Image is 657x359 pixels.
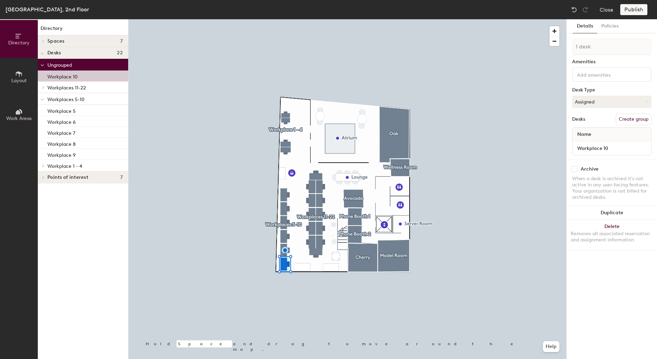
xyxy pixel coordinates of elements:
button: Assigned [572,96,652,108]
div: [GEOGRAPHIC_DATA], 2nd Floor [5,5,89,14]
span: 22 [117,50,123,56]
button: Details [573,19,597,33]
span: 7 [120,175,123,180]
span: Directory [8,40,30,46]
p: Workplace 6 [47,117,76,125]
img: Redo [582,6,589,13]
span: Name [574,128,595,141]
span: 7 [120,39,123,44]
input: Unnamed desk [574,143,650,153]
button: DeleteRemoves all associated reservation and assignment information [567,220,657,250]
button: Help [543,341,559,352]
div: Archive [581,166,599,172]
div: Desks [572,117,585,122]
span: Workplace 1 - 4 [47,163,82,169]
button: Policies [597,19,623,33]
span: Workplaces 11-22 [47,85,86,91]
span: Desks [47,50,61,56]
img: Undo [571,6,578,13]
span: Layout [11,78,27,84]
input: Add amenities [576,70,637,78]
p: Workplace 10 [47,72,78,80]
span: Spaces [47,39,65,44]
div: Removes all associated reservation and assignment information [571,231,653,243]
div: Desk Type [572,87,652,93]
span: Work Areas [6,116,32,121]
button: Close [600,4,613,15]
div: Amenities [572,59,652,65]
span: Workplaces 5-10 [47,97,85,102]
div: When a desk is archived it's not active in any user-facing features. Your organization is not bil... [572,176,652,200]
h1: Directory [38,25,128,35]
p: Workplace 7 [47,128,75,136]
span: Points of interest [47,175,88,180]
span: Ungrouped [47,62,72,68]
p: Workplace 9 [47,150,76,158]
p: Workplace 5 [47,106,76,114]
button: Create group [616,113,652,125]
button: Duplicate [567,206,657,220]
p: Workplace 8 [47,139,76,147]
